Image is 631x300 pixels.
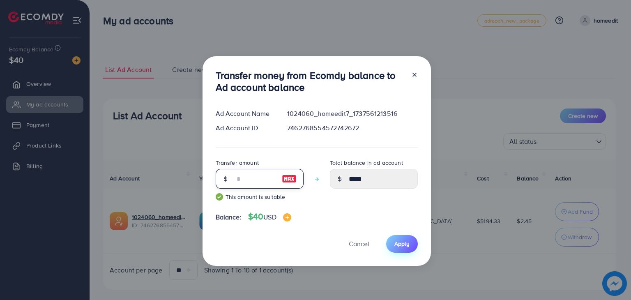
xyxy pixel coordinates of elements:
[209,109,281,118] div: Ad Account Name
[216,193,304,201] small: This amount is suitable
[349,239,369,248] span: Cancel
[209,123,281,133] div: Ad Account ID
[216,193,223,201] img: guide
[216,69,405,93] h3: Transfer money from Ecomdy balance to Ad account balance
[281,109,424,118] div: 1024060_homeedit7_1737561213516
[216,212,242,222] span: Balance:
[263,212,276,222] span: USD
[386,235,418,253] button: Apply
[339,235,380,253] button: Cancel
[283,213,291,222] img: image
[330,159,403,167] label: Total balance in ad account
[216,159,259,167] label: Transfer amount
[394,240,410,248] span: Apply
[248,212,291,222] h4: $40
[282,174,297,184] img: image
[281,123,424,133] div: 7462768554572742672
